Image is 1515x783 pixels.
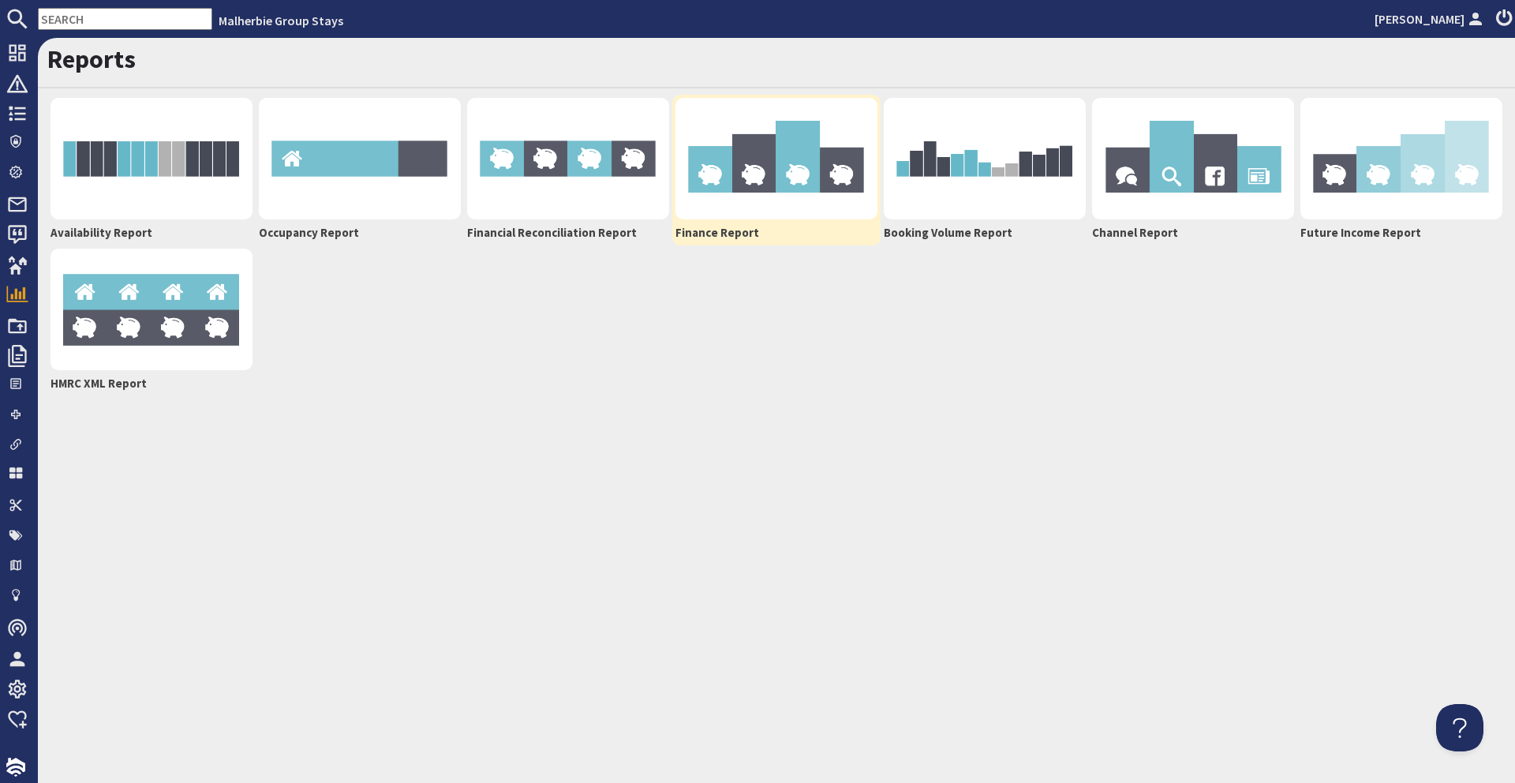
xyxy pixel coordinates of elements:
a: Finance Report [672,95,881,245]
h2: Finance Report [675,226,877,240]
h2: Financial Reconciliation Report [467,226,669,240]
img: referer-report-80f78d458a5f6b932bddd33f5d71aba6e20f930fbd9179b778792cbc9ff573fa.png [1092,98,1294,219]
a: Malherbie Group Stays [219,13,343,28]
img: staytech_i_w-64f4e8e9ee0a9c174fd5317b4b171b261742d2d393467e5bdba4413f4f884c10.svg [6,758,25,777]
h2: Occupancy Report [259,226,461,240]
h2: Availability Report [50,226,252,240]
h2: Booking Volume Report [884,226,1086,240]
img: future-income-report-8efaa7c4b96f9db44a0ea65420f3fcd3c60c8b9eb4a7fe33424223628594c21f.png [1300,98,1502,219]
h2: HMRC XML Report [50,377,252,391]
a: Channel Report [1089,95,1297,245]
a: Occupancy Report [256,95,464,245]
img: financial-report-105d5146bc3da7be04c1b38cba2e6198017b744cffc9661e2e35d54d4ba0e972.png [675,98,877,219]
a: [PERSON_NAME] [1375,9,1487,28]
a: Availability Report [47,95,256,245]
a: HMRC XML Report [47,245,256,396]
img: financial-reconciliation-aa54097eb3e2697f1cd871e2a2e376557a55840ed588d4f345cf0a01e244fdeb.png [467,98,669,219]
a: Reports [47,43,136,75]
iframe: Toggle Customer Support [1436,704,1483,751]
img: hmrc-report-7e47fe54d664a6519f7bff59c47da927abdb786ffdf23fbaa80a4261718d00d7.png [50,249,252,370]
input: SEARCH [38,8,212,30]
a: Booking Volume Report [881,95,1089,245]
img: availability-b2712cb69e4f2a6ce39b871c0a010e098eb1bc68badc0d862a523a7fb0d9404f.png [50,98,252,219]
h2: Channel Report [1092,226,1294,240]
a: Future Income Report [1297,95,1506,245]
img: occupancy-report-54b043cc30156a1d64253dc66eb8fa74ac22b960ebbd66912db7d1b324d9370f.png [259,98,461,219]
h2: Future Income Report [1300,226,1502,240]
a: Financial Reconciliation Report [464,95,672,245]
img: volume-report-b193a0d106e901724e6e2a737cddf475bd336b2fd3e97afca5856cfd34cd3207.png [884,98,1086,219]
